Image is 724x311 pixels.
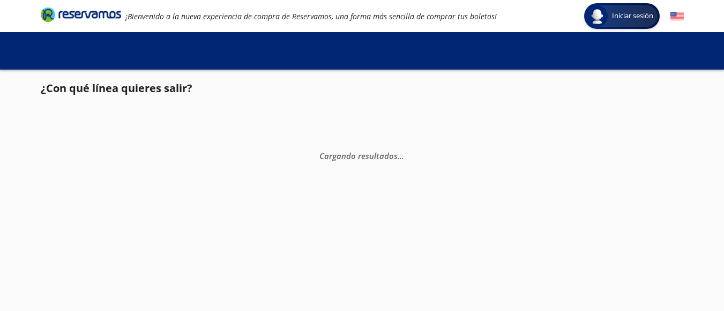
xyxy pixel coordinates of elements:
[608,11,658,21] span: Iniciar sesión
[41,6,121,26] a: Brand Logo
[41,6,121,22] i: Brand Logo
[670,10,684,23] button: English
[398,150,400,161] span: .
[319,150,404,161] em: Cargando resultados
[125,11,497,21] em: ¡Bienvenido a la nueva experiencia de compra de Reservamos, una forma más sencilla de comprar tus...
[402,150,404,161] span: .
[41,80,192,96] p: ¿Con qué línea quieres salir?
[400,150,402,161] span: .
